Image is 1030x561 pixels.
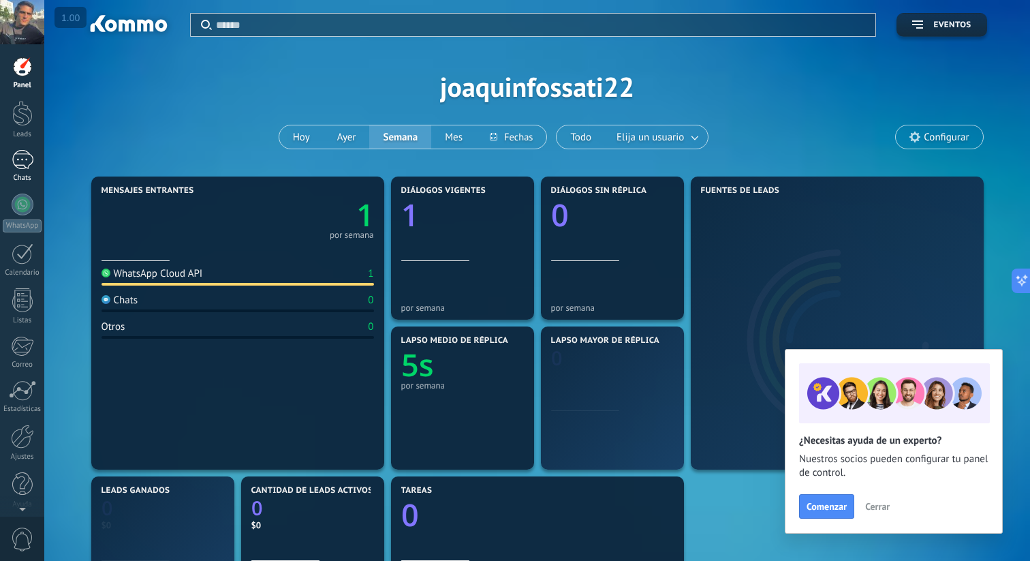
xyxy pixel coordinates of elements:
text: 1 [356,194,374,236]
div: 0 [368,320,373,333]
button: Eventos [896,13,986,37]
div: por semana [401,380,524,391]
span: Comenzar [807,502,847,511]
span: Fuentes de leads [701,186,780,196]
button: Todo [557,125,605,149]
div: por semana [330,232,374,239]
div: 1 [368,267,373,280]
div: WhatsApp Cloud API [102,267,203,280]
button: Fechas [476,125,546,149]
button: Cerrar [859,496,896,517]
span: Mensajes entrantes [102,186,194,196]
h2: ¿Necesitas ayuda de un experto? [799,434,988,447]
img: Chats [102,295,110,304]
div: Chats [102,294,138,307]
span: Diálogos vigentes [401,186,486,196]
div: por semana [551,303,674,313]
div: $0 [251,519,374,531]
span: Elija un usuario [614,128,687,147]
button: Elija un usuario [605,125,708,149]
text: 0 [251,495,263,521]
div: WhatsApp [3,219,42,232]
text: 0 [551,345,563,372]
div: Otros [102,320,125,333]
span: Tareas [401,486,433,496]
span: Configurar [924,132,969,143]
span: Leads ganados [102,486,170,496]
text: 0 [102,495,113,521]
div: $0 [102,519,224,531]
div: Correo [3,361,42,369]
button: Hoy [279,125,324,149]
span: Lapso mayor de réplica [551,336,659,346]
button: Mes [431,125,476,149]
div: Calendario [3,269,42,277]
a: 0 [401,494,674,536]
span: Cantidad de leads activos [251,486,373,496]
button: Ayer [324,125,370,149]
div: Listas [3,316,42,325]
div: Leads [3,130,42,139]
div: 0 [368,294,373,307]
a: 1 [238,194,374,236]
div: Chats [3,174,42,183]
text: 5s [401,344,434,386]
span: Eventos [933,20,971,30]
button: Semana [369,125,431,149]
text: 0 [401,494,419,536]
text: 1 [401,194,419,236]
div: Ajustes [3,453,42,461]
span: Cerrar [865,502,890,511]
a: 0 [251,495,374,521]
button: Comenzar [799,494,854,519]
img: WhatsApp Cloud API [102,269,110,277]
span: Lapso medio de réplica [401,336,509,346]
text: 0 [551,194,569,236]
div: Panel [3,81,42,90]
a: 0 [102,495,224,521]
span: Diálogos sin réplica [551,186,647,196]
div: Estadísticas [3,405,42,414]
div: por semana [401,303,524,313]
span: Nuestros socios pueden configurar tu panel de control. [799,453,988,480]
